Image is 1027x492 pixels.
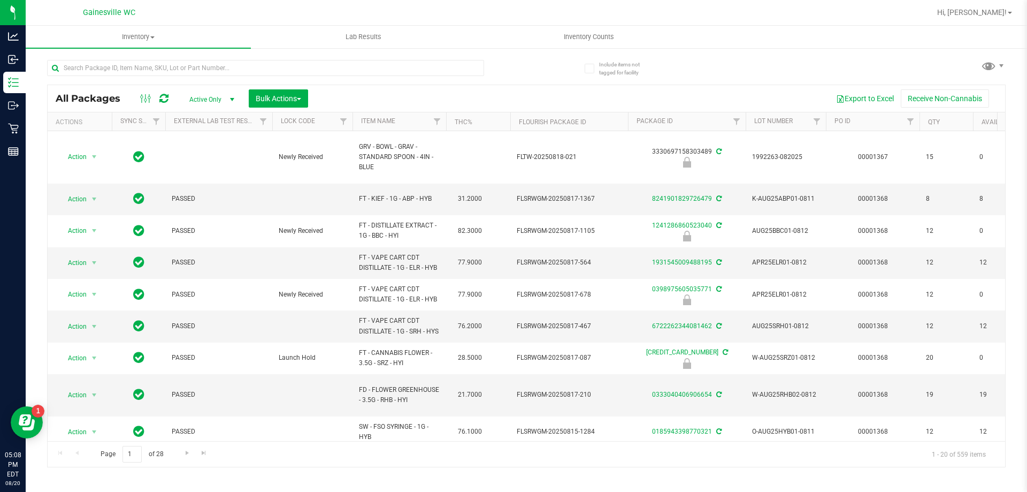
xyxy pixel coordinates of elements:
a: Filter [335,112,352,131]
span: AUG25SRH01-0812 [752,321,819,331]
a: 1931545009488195 [652,259,712,266]
a: 00001368 [858,259,888,266]
span: Gainesville WC [83,8,135,17]
span: K-AUG25ABP01-0811 [752,194,819,204]
span: In Sync [133,424,144,439]
span: 8 [979,194,1020,204]
span: In Sync [133,255,144,270]
span: Sync from Compliance System [715,428,722,435]
iframe: Resource center [11,406,43,438]
span: 76.2000 [453,319,487,334]
inline-svg: Inbound [8,54,19,65]
span: In Sync [133,319,144,334]
a: Qty [928,118,940,126]
a: Item Name [361,117,395,125]
span: APR25ELR01-0812 [752,290,819,300]
span: 19 [926,390,967,400]
a: 1241286860523040 [652,222,712,229]
span: PASSED [172,226,266,236]
span: 31.2000 [453,191,487,207]
a: Filter [902,112,919,131]
span: Sync from Compliance System [715,285,722,293]
span: Newly Received [279,226,346,236]
span: 82.3000 [453,223,487,239]
a: Inventory Counts [476,26,701,48]
a: 00001368 [858,195,888,202]
span: AUG25BBC01-0812 [752,226,819,236]
a: Available [982,118,1014,126]
a: Go to the last page [196,446,212,460]
span: 19 [979,390,1020,400]
span: 12 [926,427,967,437]
span: In Sync [133,223,144,238]
span: Newly Received [279,290,346,300]
span: Sync from Compliance System [715,195,722,202]
span: O-AUG25HYB01-0811 [752,427,819,437]
span: Bulk Actions [256,94,301,103]
span: FD - FLOWER GREENHOUSE - 3.5G - RHB - HYI [359,385,440,405]
a: Sync Status [120,117,162,125]
a: Flourish Package ID [519,118,586,126]
div: Newly Received [626,231,747,241]
a: Go to the next page [179,446,195,460]
span: 1992263-082025 [752,152,819,162]
span: Action [58,388,87,403]
span: Inventory [26,32,251,42]
span: Sync from Compliance System [715,322,722,330]
span: 12 [926,226,967,236]
span: select [88,255,101,270]
a: 00001368 [858,391,888,398]
span: Sync from Compliance System [721,349,728,356]
span: Lab Results [331,32,396,42]
span: PASSED [172,427,266,437]
button: Export to Excel [829,89,901,108]
a: 0398975605035771 [652,285,712,293]
span: 12 [979,258,1020,268]
span: W-AUG25SRZ01-0812 [752,353,819,363]
span: select [88,319,101,334]
span: Action [58,319,87,334]
a: 8241901829726479 [652,195,712,202]
inline-svg: Reports [8,146,19,157]
span: Action [58,223,87,238]
a: Inventory [26,26,251,48]
span: 76.1000 [453,424,487,440]
input: 1 [122,446,142,463]
div: Actions [56,118,108,126]
span: PASSED [172,390,266,400]
span: FT - CANNABIS FLOWER - 3.5G - SRZ - HYI [359,348,440,368]
span: PASSED [172,290,266,300]
span: 0 [979,226,1020,236]
span: FLSRWGM-20250817-210 [517,390,622,400]
span: 0 [979,290,1020,300]
a: Lot Number [754,117,793,125]
inline-svg: Analytics [8,31,19,42]
div: Newly Received [626,294,747,305]
a: Lab Results [251,26,476,48]
a: Lock Code [281,117,315,125]
inline-svg: Retail [8,123,19,134]
a: 0333040406906654 [652,391,712,398]
button: Receive Non-Cannabis [901,89,989,108]
a: Filter [728,112,746,131]
span: In Sync [133,191,144,206]
span: PASSED [172,353,266,363]
span: Action [58,287,87,302]
div: Launch Hold [626,358,747,369]
a: PO ID [834,117,850,125]
span: 12 [926,258,967,268]
p: 08/20 [5,479,21,487]
a: 00001367 [858,153,888,161]
span: 15 [926,152,967,162]
span: 28.5000 [453,350,487,366]
span: Action [58,351,87,366]
a: 0185943398770321 [652,428,712,435]
span: select [88,287,101,302]
span: select [88,351,101,366]
span: All Packages [56,93,131,104]
a: Filter [148,112,165,131]
span: Inventory Counts [549,32,629,42]
span: FT - VAPE CART CDT DISTILLATE - 1G - ELR - HYB [359,253,440,273]
span: Action [58,255,87,270]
